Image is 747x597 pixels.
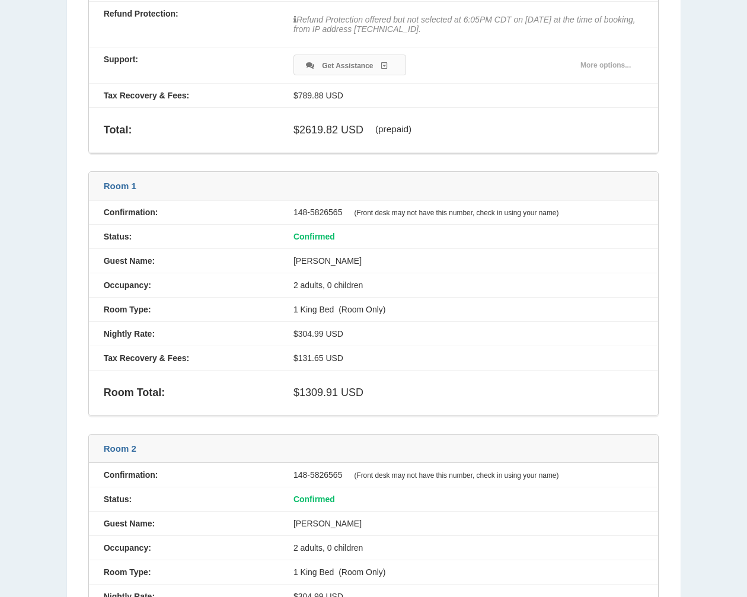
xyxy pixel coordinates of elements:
[279,329,658,339] div: $304.99 USD
[279,353,658,363] div: $131.65 USD
[104,443,136,454] span: Room 2
[279,494,658,504] div: Confirmed
[89,353,279,363] div: Tax Recovery & Fees:
[279,232,658,241] div: Confirmed
[89,329,279,339] div: Nightly Rate:
[89,91,279,100] div: Tax Recovery & Fees:
[89,494,279,504] div: Status:
[89,9,279,18] div: Refund Protection:
[104,181,136,191] span: Room 1
[375,124,411,135] div: (prepaid)
[279,567,658,577] div: 1 King Bed (Room Only)
[89,232,279,241] div: Status:
[279,470,658,480] div: 148-5826565
[89,256,279,266] div: Guest Name:
[279,305,658,314] div: 1 King Bed (Room Only)
[279,115,658,145] div: $2619.82 USD
[89,115,279,145] div: Total:
[89,519,279,528] div: Guest Name:
[279,280,658,290] div: 2 adults, 0 children
[354,471,558,480] span: (Front desk may not have this number, check in using your name)
[279,519,658,528] div: [PERSON_NAME]
[279,207,658,217] div: 148-5826565
[279,91,658,100] div: $789.88 USD
[89,567,279,577] div: Room Type:
[293,9,643,34] p: Refund Protection offered but not selected at 6:05PM CDT on [DATE] at the time of booking, from I...
[89,305,279,314] div: Room Type:
[89,207,279,217] div: Confirmation:
[89,378,279,408] div: Room Total:
[89,470,279,480] div: Confirmation:
[89,55,279,64] div: Support:
[27,8,51,19] span: Help
[89,543,279,553] div: Occupancy:
[322,62,373,70] span: Get Assistance
[354,209,558,217] span: (Front desk may not have this number, check in using your name)
[279,543,658,553] div: 2 adults, 0 children
[568,55,643,76] a: More options...
[279,256,658,266] div: [PERSON_NAME]
[279,378,658,408] div: $1309.91 USD
[89,280,279,290] div: Occupancy:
